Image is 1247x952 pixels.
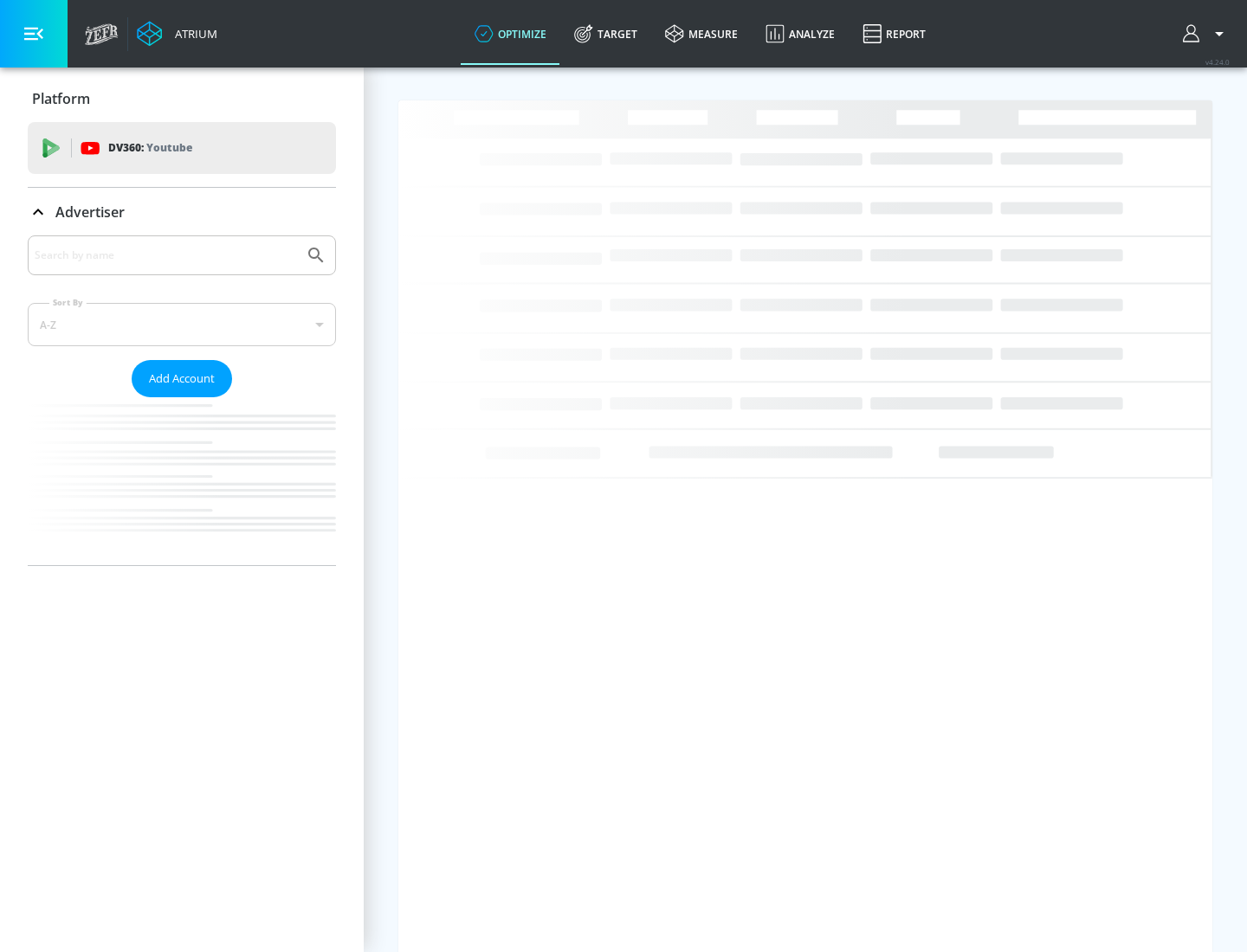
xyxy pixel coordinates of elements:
[132,360,232,397] button: Add Account
[108,138,192,158] p: DV360:
[752,3,849,65] a: Analyze
[1205,57,1230,67] span: v 4.24.0
[168,26,217,42] div: Atrium
[32,89,90,108] p: Platform
[28,188,336,236] div: Advertiser
[137,21,217,47] a: Atrium
[28,235,336,565] div: Advertiser
[28,122,336,174] div: DV360: Youtube
[28,74,336,123] div: Platform
[461,3,560,65] a: optimize
[849,3,940,65] a: Report
[651,3,752,65] a: measure
[49,297,87,308] label: Sort By
[28,397,336,565] nav: list of Advertiser
[560,3,651,65] a: Target
[35,244,297,267] input: Search by name
[146,138,192,157] p: Youtube
[55,203,125,222] p: Advertiser
[149,369,215,389] span: Add Account
[28,303,336,346] div: A-Z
